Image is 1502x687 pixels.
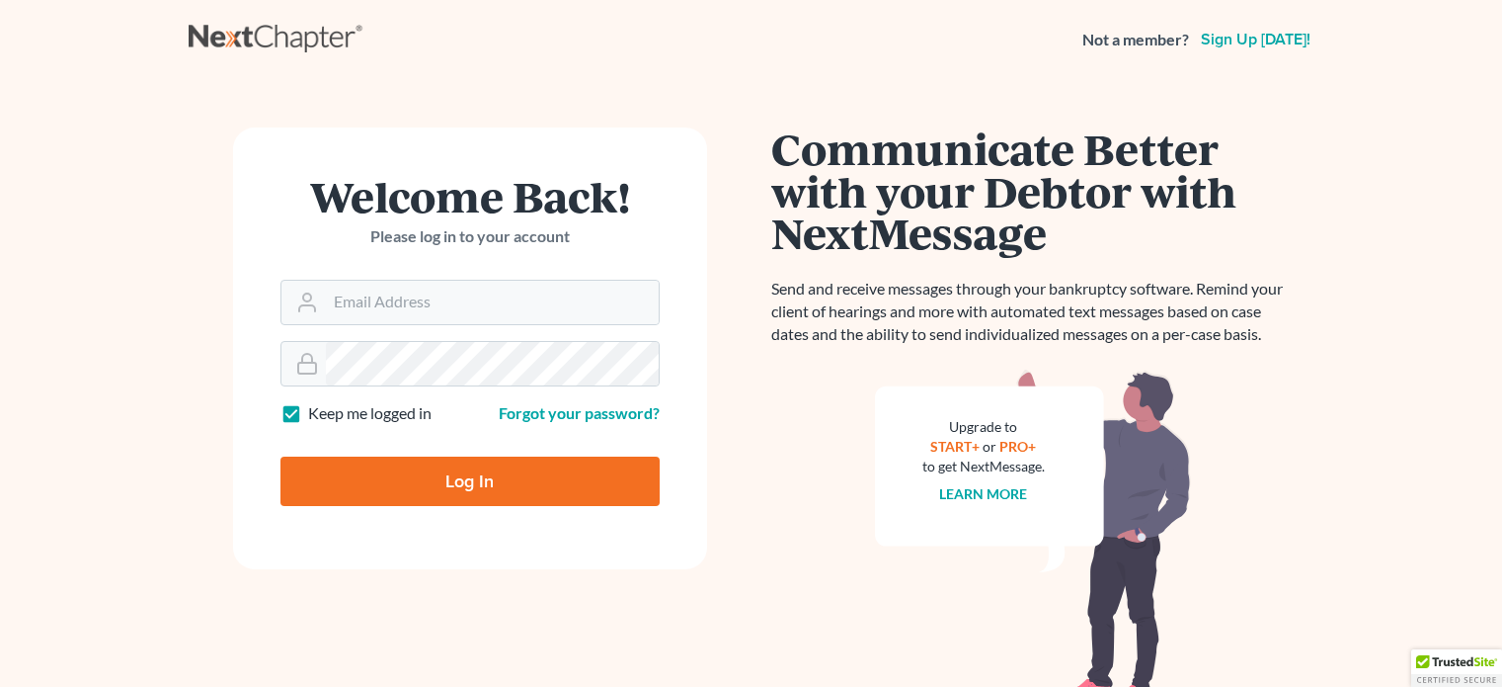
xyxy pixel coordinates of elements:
div: TrustedSite Certified [1411,649,1502,687]
div: to get NextMessage. [922,457,1045,476]
label: Keep me logged in [308,402,432,425]
input: Log In [280,457,660,506]
a: PRO+ [999,438,1036,455]
span: or [983,438,996,455]
input: Email Address [326,281,659,324]
a: START+ [930,438,980,455]
strong: Not a member? [1082,29,1189,51]
a: Learn more [939,485,1027,502]
div: Upgrade to [922,417,1045,437]
a: Forgot your password? [499,403,660,422]
a: Sign up [DATE]! [1197,32,1314,47]
p: Please log in to your account [280,225,660,248]
p: Send and receive messages through your bankruptcy software. Remind your client of hearings and mo... [771,278,1295,346]
h1: Communicate Better with your Debtor with NextMessage [771,128,1295,254]
h1: Welcome Back! [280,175,660,217]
